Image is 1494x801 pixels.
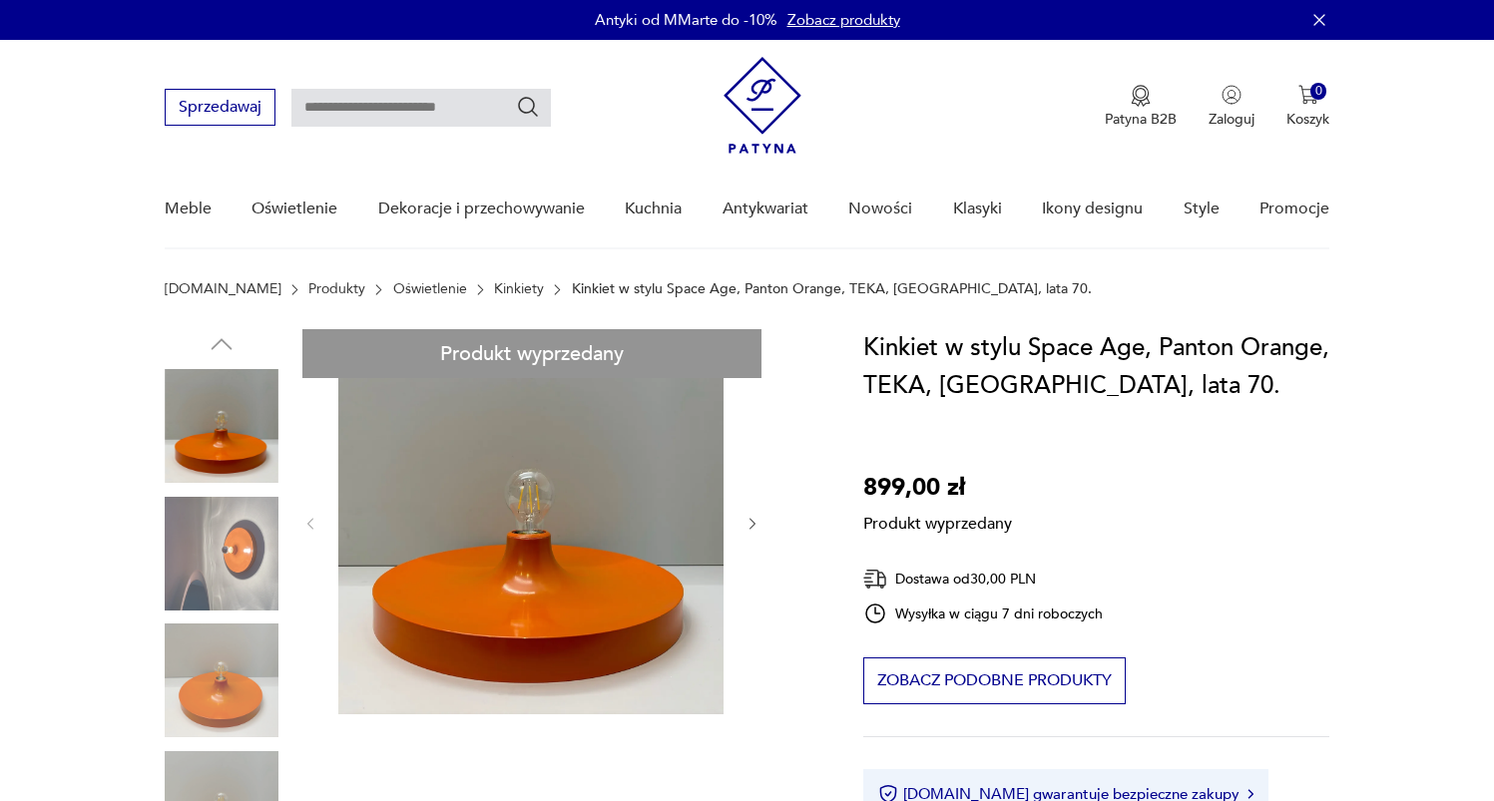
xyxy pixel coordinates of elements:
[378,171,585,247] a: Dekoracje i przechowywanie
[1042,171,1143,247] a: Ikony designu
[572,281,1092,297] p: Kinkiet w stylu Space Age, Panton Orange, TEKA, [GEOGRAPHIC_DATA], lata 70.
[1184,171,1220,247] a: Style
[1247,789,1253,799] img: Ikona strzałki w prawo
[1286,85,1329,129] button: 0Koszyk
[1105,85,1177,129] a: Ikona medaluPatyna B2B
[848,171,912,247] a: Nowości
[494,281,544,297] a: Kinkiety
[724,57,801,154] img: Patyna - sklep z meblami i dekoracjami vintage
[1298,85,1318,105] img: Ikona koszyka
[1209,85,1254,129] button: Zaloguj
[1105,85,1177,129] button: Patyna B2B
[595,10,777,30] p: Antyki od MMarte do -10%
[787,10,900,30] a: Zobacz produkty
[1105,110,1177,129] p: Patyna B2B
[1286,110,1329,129] p: Koszyk
[863,507,1012,535] p: Produkt wyprzedany
[863,601,1103,625] div: Wysyłka w ciągu 7 dni roboczych
[308,281,365,297] a: Produkty
[1131,85,1151,107] img: Ikona medalu
[1209,110,1254,129] p: Zaloguj
[863,469,1012,507] p: 899,00 zł
[723,171,808,247] a: Antykwariat
[863,567,887,592] img: Ikona dostawy
[165,281,281,297] a: [DOMAIN_NAME]
[165,102,275,116] a: Sprzedawaj
[165,89,275,126] button: Sprzedawaj
[516,95,540,119] button: Szukaj
[165,171,212,247] a: Meble
[1222,85,1242,105] img: Ikonka użytkownika
[863,329,1329,405] h1: Kinkiet w stylu Space Age, Panton Orange, TEKA, [GEOGRAPHIC_DATA], lata 70.
[1259,171,1329,247] a: Promocje
[953,171,1002,247] a: Klasyki
[863,657,1126,704] button: Zobacz podobne produkty
[393,281,467,297] a: Oświetlenie
[625,171,682,247] a: Kuchnia
[863,567,1103,592] div: Dostawa od 30,00 PLN
[1310,83,1327,100] div: 0
[251,171,337,247] a: Oświetlenie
